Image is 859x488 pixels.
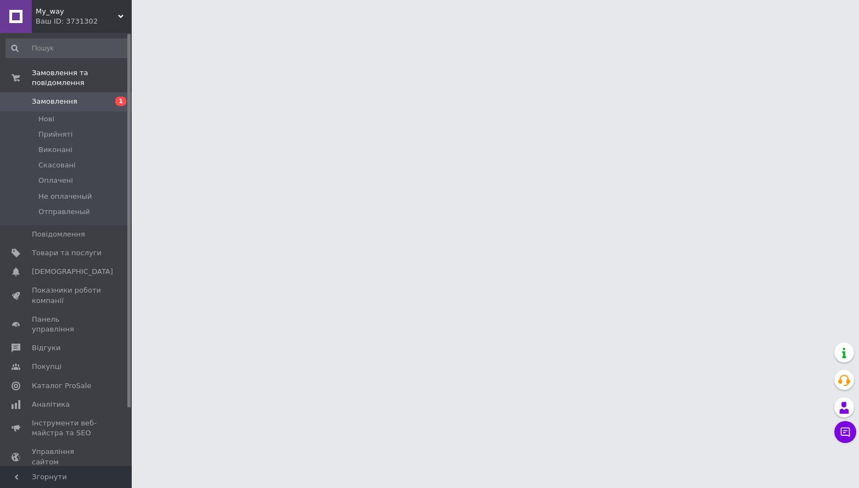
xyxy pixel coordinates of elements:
[115,97,126,106] span: 1
[32,68,132,88] span: Замовлення та повідомлення
[36,7,118,16] span: My_way
[834,421,856,443] button: Чат з покупцем
[32,97,77,106] span: Замовлення
[38,192,92,201] span: Не оплаченый
[32,418,102,438] span: Інструменти веб-майстра та SEO
[32,285,102,305] span: Показники роботи компанії
[32,362,61,372] span: Покупці
[5,38,130,58] input: Пошук
[38,130,72,139] span: Прийняті
[32,229,85,239] span: Повідомлення
[36,16,132,26] div: Ваш ID: 3731302
[38,145,72,155] span: Виконані
[32,248,102,258] span: Товари та послуги
[38,160,76,170] span: Скасовані
[38,114,54,124] span: Нові
[32,343,60,353] span: Відгуки
[38,176,73,186] span: Оплачені
[38,207,90,217] span: Отправленый
[32,267,113,277] span: [DEMOGRAPHIC_DATA]
[32,381,91,391] span: Каталог ProSale
[32,400,70,410] span: Аналітика
[32,315,102,334] span: Панель управління
[32,447,102,467] span: Управління сайтом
